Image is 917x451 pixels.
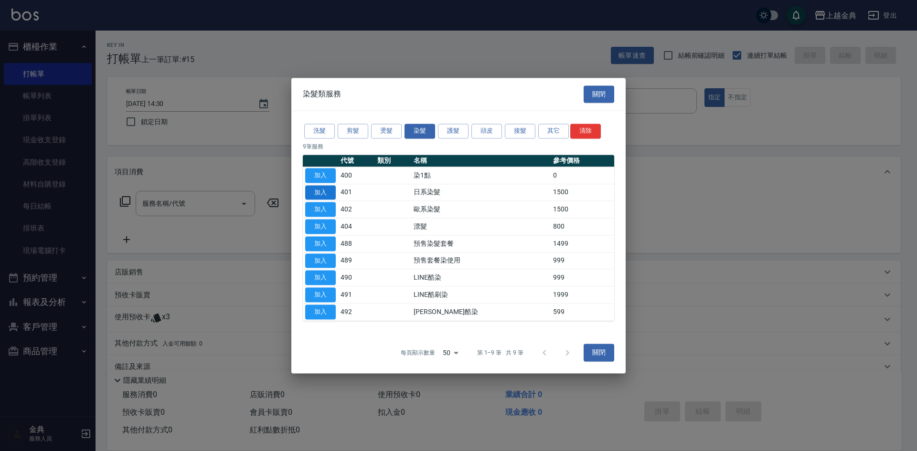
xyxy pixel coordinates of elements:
[338,304,375,321] td: 492
[411,201,551,218] td: 歐系染髮
[304,124,335,138] button: 洗髮
[551,252,614,269] td: 999
[338,218,375,235] td: 404
[375,155,412,167] th: 類別
[401,348,435,357] p: 每頁顯示數量
[338,235,375,252] td: 488
[551,269,614,286] td: 999
[505,124,535,138] button: 接髮
[551,304,614,321] td: 599
[303,89,341,99] span: 染髮類服務
[584,344,614,362] button: 關閉
[411,218,551,235] td: 漂髮
[439,340,462,366] div: 50
[303,142,614,151] p: 9 筆服務
[338,124,368,138] button: 剪髮
[411,304,551,321] td: [PERSON_NAME]酷染
[570,124,601,138] button: 清除
[305,202,336,217] button: 加入
[411,184,551,201] td: 日系染髮
[584,85,614,103] button: 關閉
[551,184,614,201] td: 1500
[405,124,435,138] button: 染髮
[438,124,469,138] button: 護髮
[305,185,336,200] button: 加入
[305,287,336,302] button: 加入
[305,253,336,268] button: 加入
[551,235,614,252] td: 1499
[551,286,614,304] td: 1999
[411,286,551,304] td: LINE酷刷染
[305,304,336,319] button: 加入
[551,167,614,184] td: 0
[305,271,336,285] button: 加入
[551,201,614,218] td: 1500
[371,124,402,138] button: 燙髮
[538,124,569,138] button: 其它
[551,218,614,235] td: 800
[411,252,551,269] td: 預售套餐染使用
[338,155,375,167] th: 代號
[411,155,551,167] th: 名稱
[338,252,375,269] td: 489
[471,124,502,138] button: 頭皮
[338,167,375,184] td: 400
[338,286,375,304] td: 491
[477,348,523,357] p: 第 1–9 筆 共 9 筆
[338,184,375,201] td: 401
[551,155,614,167] th: 參考價格
[305,219,336,234] button: 加入
[338,201,375,218] td: 402
[411,167,551,184] td: 染1點
[305,168,336,183] button: 加入
[305,236,336,251] button: 加入
[411,235,551,252] td: 預售染髮套餐
[411,269,551,286] td: LINE酷染
[338,269,375,286] td: 490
